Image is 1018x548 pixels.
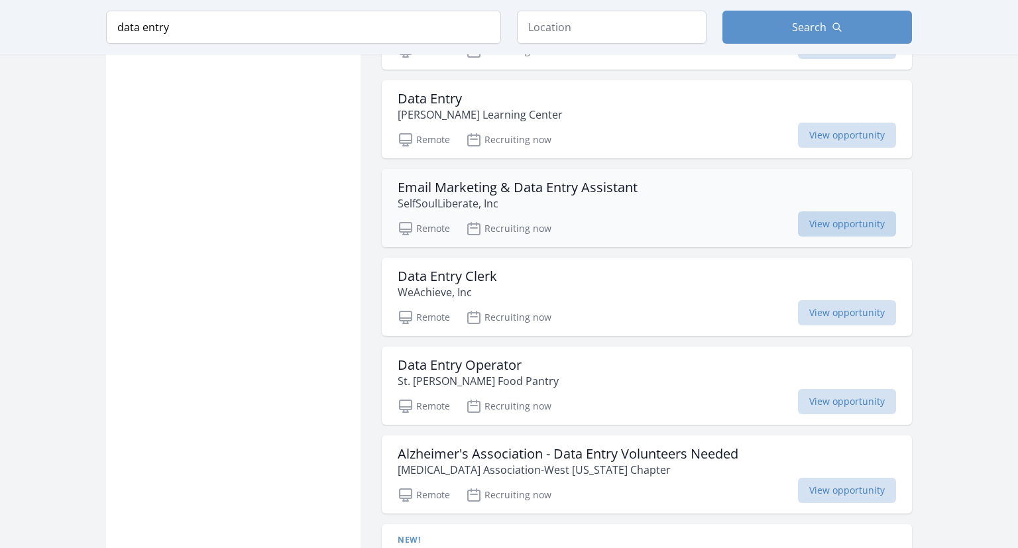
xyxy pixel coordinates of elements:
[382,258,912,336] a: Data Entry Clerk WeAchieve, Inc Remote Recruiting now View opportunity
[398,535,420,545] span: New!
[466,309,551,325] p: Recruiting now
[466,398,551,414] p: Recruiting now
[398,446,738,462] h3: Alzheimer's Association - Data Entry Volunteers Needed
[398,180,638,195] h3: Email Marketing & Data Entry Assistant
[398,268,497,284] h3: Data Entry Clerk
[398,487,450,503] p: Remote
[798,211,896,237] span: View opportunity
[798,300,896,325] span: View opportunity
[792,19,826,35] span: Search
[398,373,559,389] p: St. [PERSON_NAME] Food Pantry
[106,11,501,44] input: Keyword
[398,132,450,148] p: Remote
[382,347,912,425] a: Data Entry Operator St. [PERSON_NAME] Food Pantry Remote Recruiting now View opportunity
[398,309,450,325] p: Remote
[398,91,563,107] h3: Data Entry
[382,80,912,158] a: Data Entry [PERSON_NAME] Learning Center Remote Recruiting now View opportunity
[398,462,738,478] p: [MEDICAL_DATA] Association-West [US_STATE] Chapter
[398,107,563,123] p: [PERSON_NAME] Learning Center
[798,478,896,503] span: View opportunity
[466,132,551,148] p: Recruiting now
[798,123,896,148] span: View opportunity
[382,435,912,514] a: Alzheimer's Association - Data Entry Volunteers Needed [MEDICAL_DATA] Association-West [US_STATE]...
[517,11,707,44] input: Location
[722,11,912,44] button: Search
[398,195,638,211] p: SelfSoulLiberate, Inc
[398,357,559,373] h3: Data Entry Operator
[466,221,551,237] p: Recruiting now
[466,487,551,503] p: Recruiting now
[798,389,896,414] span: View opportunity
[398,284,497,300] p: WeAchieve, Inc
[382,169,912,247] a: Email Marketing & Data Entry Assistant SelfSoulLiberate, Inc Remote Recruiting now View opportunity
[398,398,450,414] p: Remote
[398,221,450,237] p: Remote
